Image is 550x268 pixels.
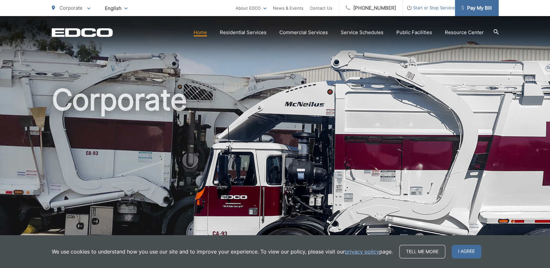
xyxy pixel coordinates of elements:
span: Pay My Bill [461,4,492,12]
a: Home [194,29,207,36]
span: Corporate [59,5,83,11]
a: Service Schedules [341,29,383,36]
p: We use cookies to understand how you use our site and to improve your experience. To view our pol... [52,248,393,255]
a: Resource Center [445,29,484,36]
a: privacy policy [345,248,379,255]
span: I agree [452,245,481,258]
a: Tell me more [399,245,445,258]
a: Public Facilities [396,29,432,36]
a: About EDCO [236,4,266,12]
a: News & Events [273,4,303,12]
a: Contact Us [310,4,332,12]
a: Residential Services [220,29,266,36]
a: Commercial Services [279,29,328,36]
a: EDCD logo. Return to the homepage. [52,28,113,37]
span: English [100,3,132,14]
